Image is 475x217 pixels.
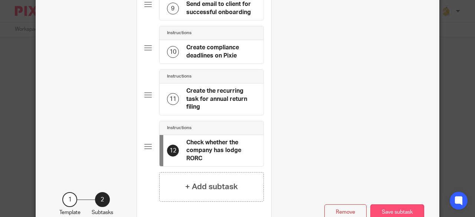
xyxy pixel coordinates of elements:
[186,44,256,60] h4: Create compliance deadlines on Pixie
[62,192,77,207] div: 1
[167,125,191,131] h4: Instructions
[167,3,179,14] div: 9
[186,87,256,111] h4: Create the recurring task for annual return filing
[186,0,256,16] h4: Send email to client for successful onboarding
[185,181,238,193] h4: + Add subtask
[167,30,191,36] h4: Instructions
[167,73,191,79] h4: Instructions
[186,139,256,162] h4: Check whether the company has lodge RORC
[167,46,179,58] div: 10
[92,209,113,216] p: Subtasks
[167,93,179,105] div: 11
[167,145,179,157] div: 12
[95,192,110,207] div: 2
